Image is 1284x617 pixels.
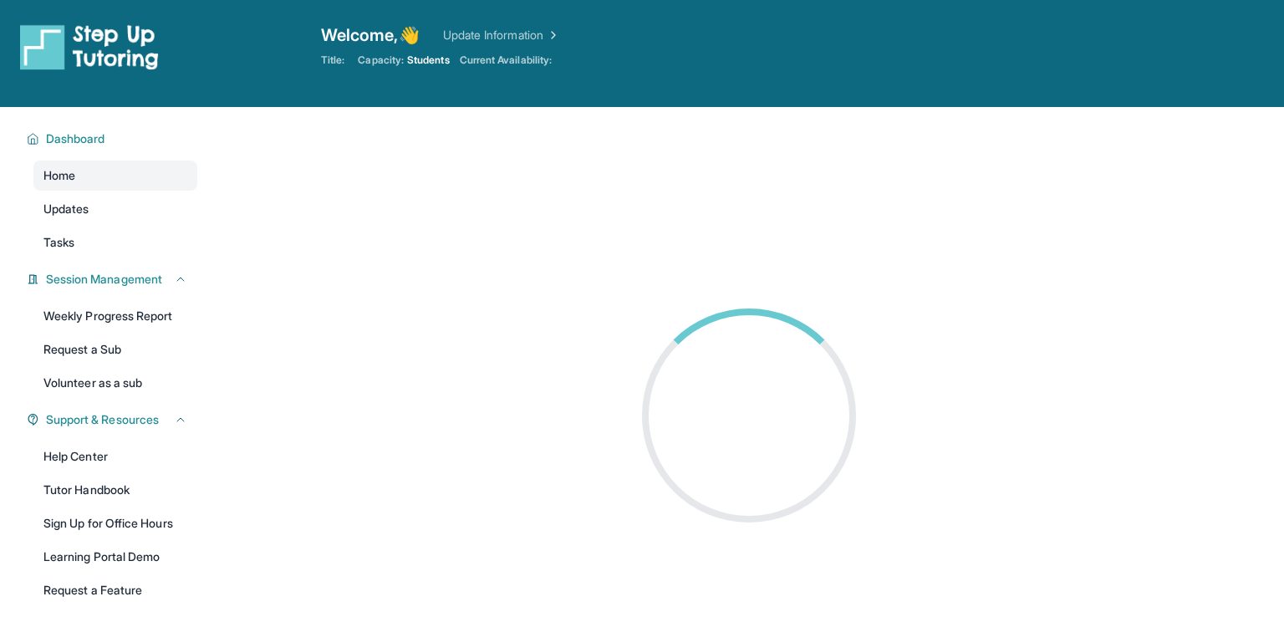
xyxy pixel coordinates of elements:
span: Dashboard [46,130,105,147]
span: Capacity: [358,54,404,67]
img: Chevron Right [543,27,560,43]
img: logo [20,23,159,70]
span: Current Availability: [460,54,552,67]
span: Tasks [43,234,74,251]
span: Session Management [46,271,162,288]
a: Updates [33,194,197,224]
a: Learning Portal Demo [33,542,197,572]
span: Updates [43,201,89,217]
span: Students [407,54,450,67]
span: Welcome, 👋 [321,23,420,47]
span: Home [43,167,75,184]
a: Request a Sub [33,334,197,365]
a: Tutor Handbook [33,475,197,505]
span: Support & Resources [46,411,159,428]
a: Weekly Progress Report [33,301,197,331]
button: Session Management [39,271,187,288]
button: Dashboard [39,130,187,147]
button: Support & Resources [39,411,187,428]
a: Update Information [443,27,560,43]
a: Request a Feature [33,575,197,605]
span: Title: [321,54,344,67]
a: Help Center [33,441,197,472]
a: Sign Up for Office Hours [33,508,197,538]
a: Home [33,161,197,191]
a: Tasks [33,227,197,258]
a: Volunteer as a sub [33,368,197,398]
